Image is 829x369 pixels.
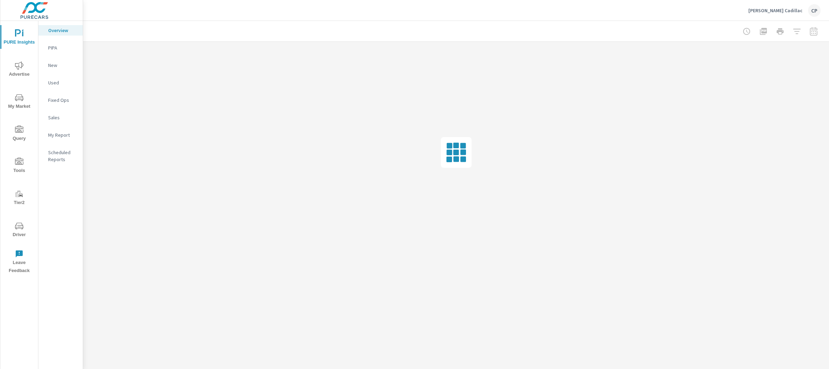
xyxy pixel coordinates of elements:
div: My Report [38,130,83,140]
span: Query [2,126,36,143]
div: PIPA [38,43,83,53]
div: Fixed Ops [38,95,83,105]
p: Scheduled Reports [48,149,77,163]
p: [PERSON_NAME] Cadillac [748,7,802,14]
p: PIPA [48,44,77,51]
p: Fixed Ops [48,97,77,104]
p: New [48,62,77,69]
div: Sales [38,112,83,123]
p: Overview [48,27,77,34]
span: Leave Feedback [2,250,36,275]
div: Used [38,77,83,88]
span: Advertise [2,61,36,78]
div: Overview [38,25,83,36]
span: Driver [2,222,36,239]
div: CP [808,4,821,17]
p: Sales [48,114,77,121]
span: Tier2 [2,190,36,207]
span: My Market [2,93,36,111]
div: New [38,60,83,70]
p: Used [48,79,77,86]
p: My Report [48,131,77,138]
span: Tools [2,158,36,175]
span: PURE Insights [2,29,36,46]
div: Scheduled Reports [38,147,83,165]
div: nav menu [0,21,38,278]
